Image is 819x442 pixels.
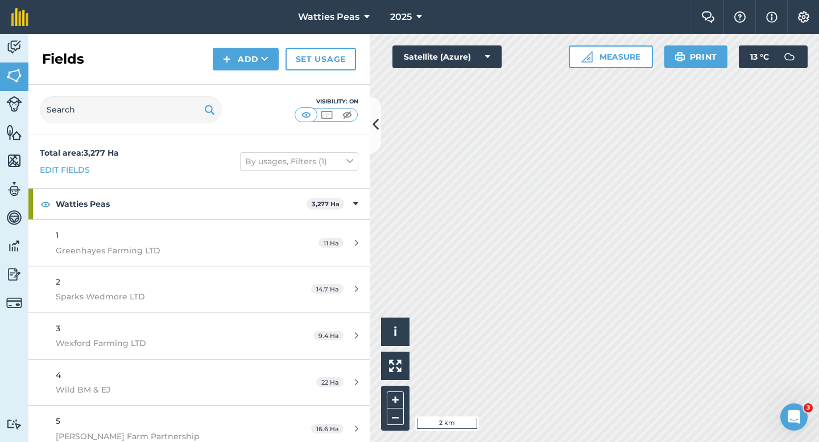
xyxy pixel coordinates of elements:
span: 4 [56,370,61,380]
img: svg+xml;base64,PD94bWwgdmVyc2lvbj0iMS4wIiBlbmNvZGluZz0idXRmLTgiPz4KPCEtLSBHZW5lcmF0b3I6IEFkb2JlIE... [6,209,22,226]
img: svg+xml;base64,PD94bWwgdmVyc2lvbj0iMS4wIiBlbmNvZGluZz0idXRmLTgiPz4KPCEtLSBHZW5lcmF0b3I6IEFkb2JlIE... [6,181,22,198]
button: + [387,391,404,408]
span: Watties Peas [298,10,359,24]
h2: Fields [42,50,84,68]
img: svg+xml;base64,PD94bWwgdmVyc2lvbj0iMS4wIiBlbmNvZGluZz0idXRmLTgiPz4KPCEtLSBHZW5lcmF0b3I6IEFkb2JlIE... [778,45,801,68]
span: i [394,324,397,339]
input: Search [40,96,222,123]
button: Satellite (Azure) [392,45,502,68]
span: 9.4 Ha [313,331,344,340]
span: 3 [56,323,60,333]
button: Print [664,45,728,68]
img: svg+xml;base64,PD94bWwgdmVyc2lvbj0iMS4wIiBlbmNvZGluZz0idXRmLTgiPz4KPCEtLSBHZW5lcmF0b3I6IEFkb2JlIE... [6,419,22,430]
span: Wexford Farming LTD [56,337,270,349]
strong: Total area : 3,277 Ha [40,148,119,158]
span: 1 [56,230,59,240]
span: 3 [804,403,813,412]
img: svg+xml;base64,PHN2ZyB4bWxucz0iaHR0cDovL3d3dy53My5vcmcvMjAwMC9zdmciIHdpZHRoPSI1NiIgaGVpZ2h0PSI2MC... [6,124,22,141]
button: 13 °C [739,45,808,68]
a: 4Wild BM & EJ22 Ha [28,360,370,406]
strong: 3,277 Ha [312,200,340,208]
img: svg+xml;base64,PHN2ZyB4bWxucz0iaHR0cDovL3d3dy53My5vcmcvMjAwMC9zdmciIHdpZHRoPSI1NiIgaGVpZ2h0PSI2MC... [6,152,22,169]
span: Sparks Wedmore LTD [56,290,270,303]
span: 16.6 Ha [311,424,344,433]
img: svg+xml;base64,PD94bWwgdmVyc2lvbj0iMS4wIiBlbmNvZGluZz0idXRmLTgiPz4KPCEtLSBHZW5lcmF0b3I6IEFkb2JlIE... [6,39,22,56]
img: svg+xml;base64,PHN2ZyB4bWxucz0iaHR0cDovL3d3dy53My5vcmcvMjAwMC9zdmciIHdpZHRoPSI1NiIgaGVpZ2h0PSI2MC... [6,67,22,84]
span: 5 [56,416,60,426]
img: svg+xml;base64,PD94bWwgdmVyc2lvbj0iMS4wIiBlbmNvZGluZz0idXRmLTgiPz4KPCEtLSBHZW5lcmF0b3I6IEFkb2JlIE... [6,266,22,283]
span: 2 [56,277,60,287]
img: svg+xml;base64,PHN2ZyB4bWxucz0iaHR0cDovL3d3dy53My5vcmcvMjAwMC9zdmciIHdpZHRoPSI1MCIgaGVpZ2h0PSI0MC... [299,109,313,120]
a: Set usage [286,48,356,70]
a: Edit fields [40,164,90,176]
img: svg+xml;base64,PHN2ZyB4bWxucz0iaHR0cDovL3d3dy53My5vcmcvMjAwMC9zdmciIHdpZHRoPSIxOSIgaGVpZ2h0PSIyNC... [675,50,685,64]
a: 1Greenhayes Farming LTD11 Ha [28,220,370,266]
span: 22 Ha [316,377,344,387]
a: 3Wexford Farming LTD9.4 Ha [28,313,370,359]
img: svg+xml;base64,PHN2ZyB4bWxucz0iaHR0cDovL3d3dy53My5vcmcvMjAwMC9zdmciIHdpZHRoPSI1MCIgaGVpZ2h0PSI0MC... [320,109,334,120]
img: svg+xml;base64,PHN2ZyB4bWxucz0iaHR0cDovL3d3dy53My5vcmcvMjAwMC9zdmciIHdpZHRoPSIxNCIgaGVpZ2h0PSIyNC... [223,52,231,66]
img: svg+xml;base64,PHN2ZyB4bWxucz0iaHR0cDovL3d3dy53My5vcmcvMjAwMC9zdmciIHdpZHRoPSIxOCIgaGVpZ2h0PSIyNC... [40,197,51,211]
img: svg+xml;base64,PHN2ZyB4bWxucz0iaHR0cDovL3d3dy53My5vcmcvMjAwMC9zdmciIHdpZHRoPSIxNyIgaGVpZ2h0PSIxNy... [766,10,777,24]
a: 2Sparks Wedmore LTD14.7 Ha [28,266,370,312]
button: Add [213,48,279,70]
button: i [381,318,409,346]
img: Two speech bubbles overlapping with the left bubble in the forefront [701,11,715,23]
img: Four arrows, one pointing top left, one top right, one bottom right and the last bottom left [389,360,402,372]
img: svg+xml;base64,PD94bWwgdmVyc2lvbj0iMS4wIiBlbmNvZGluZz0idXRmLTgiPz4KPCEtLSBHZW5lcmF0b3I6IEFkb2JlIE... [6,96,22,112]
button: By usages, Filters (1) [240,152,358,170]
button: Measure [569,45,653,68]
span: 2025 [390,10,412,24]
img: svg+xml;base64,PHN2ZyB4bWxucz0iaHR0cDovL3d3dy53My5vcmcvMjAwMC9zdmciIHdpZHRoPSI1MCIgaGVpZ2h0PSI0MC... [340,109,354,120]
img: svg+xml;base64,PD94bWwgdmVyc2lvbj0iMS4wIiBlbmNvZGluZz0idXRmLTgiPz4KPCEtLSBHZW5lcmF0b3I6IEFkb2JlIE... [6,237,22,255]
span: Greenhayes Farming LTD [56,244,270,257]
img: svg+xml;base64,PD94bWwgdmVyc2lvbj0iMS4wIiBlbmNvZGluZz0idXRmLTgiPz4KPCEtLSBHZW5lcmF0b3I6IEFkb2JlIE... [6,295,22,311]
iframe: Intercom live chat [780,403,808,431]
img: Ruler icon [581,51,593,62]
span: Wild BM & EJ [56,383,270,396]
span: 14.7 Ha [311,284,344,294]
div: Watties Peas3,277 Ha [28,189,370,219]
button: – [387,408,404,425]
span: 11 Ha [318,238,344,248]
img: svg+xml;base64,PHN2ZyB4bWxucz0iaHR0cDovL3d3dy53My5vcmcvMjAwMC9zdmciIHdpZHRoPSIxOSIgaGVpZ2h0PSIyNC... [204,103,215,116]
span: 13 ° C [750,45,769,68]
img: A question mark icon [733,11,747,23]
div: Visibility: On [295,97,358,106]
strong: Watties Peas [56,189,307,219]
img: fieldmargin Logo [11,8,28,26]
img: A cog icon [797,11,810,23]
